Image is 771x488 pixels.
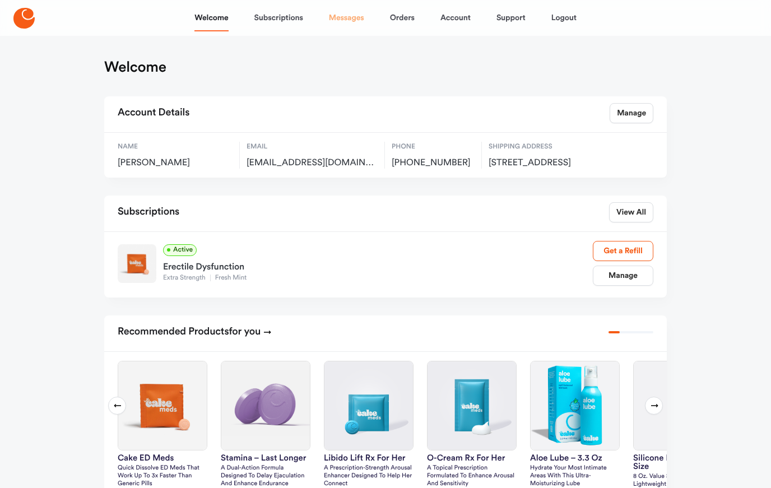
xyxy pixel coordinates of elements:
p: Quick dissolve ED Meds that work up to 3x faster than generic pills [118,464,207,488]
a: Account [440,4,471,31]
span: [PHONE_NUMBER] [392,157,475,169]
p: A topical prescription formulated to enhance arousal and sensitivity [427,464,517,488]
p: A dual-action formula designed to delay ejaculation and enhance endurance [221,464,310,488]
span: [PERSON_NAME] [118,157,233,169]
span: Extra Strength [163,275,210,281]
span: Phone [392,142,475,152]
span: 668 Ashford rd, Cantonment, US, 32533 [489,157,609,169]
span: melrod971@yahoo.com [247,157,378,169]
a: View All [609,202,653,222]
h2: Account Details [118,103,189,123]
h2: Subscriptions [118,202,179,222]
h3: Stamina – Last Longer [221,454,310,462]
img: O-Cream Rx for Her [428,361,516,450]
h3: Cake ED Meds [118,454,207,462]
img: Extra Strength [118,244,156,283]
span: for you [229,327,261,337]
a: Support [496,4,526,31]
h2: Recommended Products [118,322,272,342]
a: Orders [390,4,415,31]
img: Cake ED Meds [118,361,207,450]
img: silicone lube – value size [634,361,722,450]
span: Shipping Address [489,142,609,152]
div: Erectile Dysfunction [163,256,593,274]
span: Fresh Mint [210,275,252,281]
a: Manage [610,103,653,123]
img: Aloe Lube – 3.3 oz [531,361,619,450]
a: Messages [329,4,364,31]
span: Active [163,244,197,256]
span: Name [118,142,233,152]
a: Get a Refill [593,241,653,261]
a: Erectile DysfunctionExtra StrengthFresh Mint [163,256,593,283]
a: Subscriptions [254,4,303,31]
h3: Aloe Lube – 3.3 oz [530,454,620,462]
span: Email [247,142,378,152]
h1: Welcome [104,58,166,76]
p: Hydrate your most intimate areas with this ultra-moisturizing lube [530,464,620,488]
p: A prescription-strength arousal enhancer designed to help her connect [324,464,414,488]
h3: Libido Lift Rx For Her [324,454,414,462]
a: Manage [593,266,653,286]
h3: O-Cream Rx for Her [427,454,517,462]
h3: silicone lube – value size [633,454,723,471]
a: Logout [551,4,577,31]
img: Libido Lift Rx For Her [324,361,413,450]
img: Stamina – Last Longer [221,361,310,450]
a: Welcome [194,4,228,31]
